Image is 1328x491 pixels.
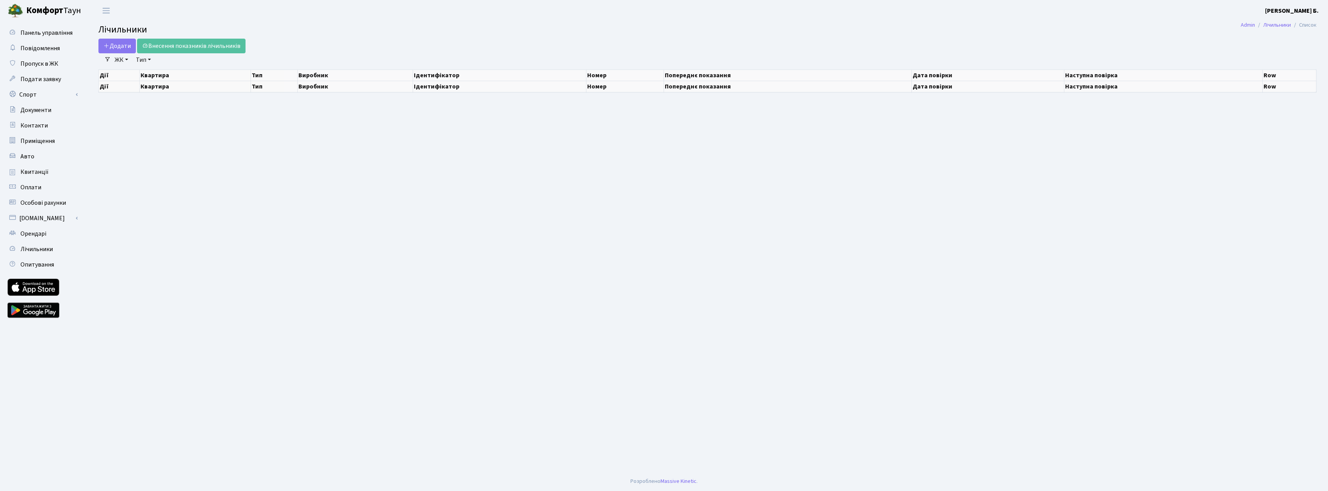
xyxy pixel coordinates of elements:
[137,39,246,53] a: Внесення показників лічильників
[4,41,81,56] a: Повідомлення
[99,70,140,81] th: Дії
[664,70,911,81] th: Попереднє показання
[20,75,61,83] span: Подати заявку
[4,102,81,118] a: Документи
[99,81,140,92] th: Дії
[1265,7,1319,15] b: [PERSON_NAME] Б.
[413,81,586,92] th: Ідентифікатор
[4,133,81,149] a: Приміщення
[139,81,251,92] th: Квартира
[661,477,696,485] a: Massive Kinetic
[4,25,81,41] a: Панель управління
[20,260,54,269] span: Опитування
[1263,81,1316,92] th: Row
[20,168,49,176] span: Квитанції
[1263,21,1291,29] a: Лічильники
[413,70,586,81] th: Ідентифікатор
[8,3,23,19] img: logo.png
[4,164,81,180] a: Квитанції
[251,81,297,92] th: Тип
[4,56,81,71] a: Пропуск в ЖК
[4,71,81,87] a: Подати заявку
[1064,81,1263,92] th: Наступна повірка
[630,477,698,486] div: Розроблено .
[103,42,131,50] span: Додати
[297,81,413,92] th: Виробник
[4,211,81,226] a: [DOMAIN_NAME]
[1291,21,1316,29] li: Список
[20,106,51,114] span: Документи
[4,241,81,257] a: Лічильники
[251,70,297,81] th: Тип
[20,59,58,68] span: Пропуск в ЖК
[20,29,73,37] span: Панель управління
[20,199,66,207] span: Особові рахунки
[4,226,81,241] a: Орендарі
[1241,21,1255,29] a: Admin
[4,257,81,272] a: Опитування
[97,4,116,17] button: Переключити навігацію
[912,81,1064,92] th: Дата повірки
[98,39,136,53] a: Додати
[1265,6,1319,15] a: [PERSON_NAME] Б.
[912,70,1064,81] th: Дата повірки
[112,53,131,66] a: ЖК
[20,137,55,145] span: Приміщення
[1064,70,1263,81] th: Наступна повірка
[1229,17,1328,33] nav: breadcrumb
[139,70,251,81] th: Квартира
[26,4,63,17] b: Комфорт
[4,87,81,102] a: Спорт
[20,152,34,161] span: Авто
[586,70,664,81] th: Номер
[26,4,81,17] span: Таун
[586,81,664,92] th: Номер
[20,44,60,53] span: Повідомлення
[4,195,81,211] a: Особові рахунки
[664,81,911,92] th: Попереднє показання
[297,70,413,81] th: Виробник
[98,23,147,36] span: Лічильники
[133,53,154,66] a: Тип
[20,245,53,253] span: Лічильники
[4,149,81,164] a: Авто
[20,121,48,130] span: Контакти
[1263,70,1316,81] th: Row
[20,183,41,192] span: Оплати
[4,180,81,195] a: Оплати
[20,229,46,238] span: Орендарі
[4,118,81,133] a: Контакти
